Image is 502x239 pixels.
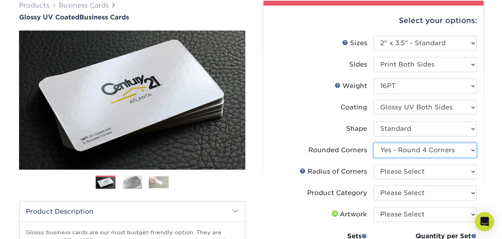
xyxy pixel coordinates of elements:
img: Business Cards 03 [149,176,169,188]
h2: Product Description [19,201,245,222]
a: Products [19,2,49,9]
div: Product Category [307,188,367,198]
div: Shape [346,124,367,134]
div: Sizes [342,38,367,48]
img: Business Cards 02 [122,175,142,189]
div: Artwork [330,210,367,219]
div: Coating [340,103,367,112]
div: Sides [349,60,367,69]
iframe: Google Customer Reviews [2,215,67,236]
span: Glossy UV Coated [19,13,79,21]
img: Business Cards 01 [96,173,115,193]
a: Business Cards [59,2,109,9]
div: Weight [335,81,367,91]
div: Open Intercom Messenger [475,212,494,231]
div: Select your options: [270,6,477,36]
a: Glossy UV CoatedBusiness Cards [19,13,245,21]
div: Radius of Corners [300,167,367,176]
h1: Business Cards [19,13,245,21]
div: Rounded Corners [308,145,367,155]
